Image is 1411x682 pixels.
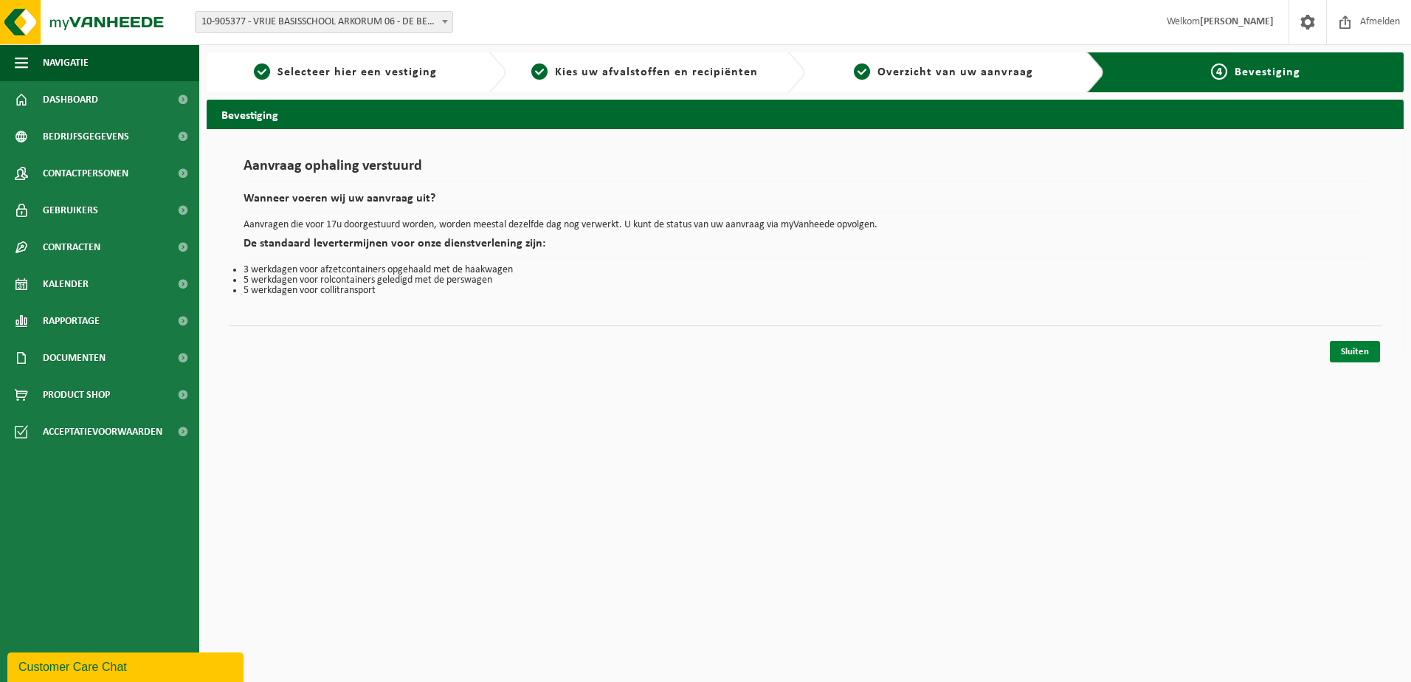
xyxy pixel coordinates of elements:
span: Overzicht van uw aanvraag [877,66,1033,78]
iframe: chat widget [7,650,246,682]
a: 1Selecteer hier een vestiging [214,63,477,81]
span: 1 [254,63,270,80]
span: Gebruikers [43,192,98,229]
span: Kies uw afvalstoffen en recipiënten [555,66,758,78]
span: 3 [854,63,870,80]
span: Navigatie [43,44,89,81]
a: 3Overzicht van uw aanvraag [813,63,1075,81]
strong: [PERSON_NAME] [1200,16,1274,27]
a: 2Kies uw afvalstoffen en recipiënten [514,63,776,81]
li: 5 werkdagen voor collitransport [244,286,1367,296]
span: Dashboard [43,81,98,118]
span: Contactpersonen [43,155,128,192]
span: Selecteer hier een vestiging [277,66,437,78]
li: 5 werkdagen voor rolcontainers geledigd met de perswagen [244,275,1367,286]
span: 2 [531,63,548,80]
li: 3 werkdagen voor afzetcontainers opgehaald met de haakwagen [244,265,1367,275]
span: Bevestiging [1235,66,1300,78]
span: Product Shop [43,376,110,413]
h1: Aanvraag ophaling verstuurd [244,159,1367,182]
h2: Bevestiging [207,100,1404,128]
h2: Wanneer voeren wij uw aanvraag uit? [244,193,1367,213]
span: 4 [1211,63,1227,80]
span: Acceptatievoorwaarden [43,413,162,450]
a: Sluiten [1330,341,1380,362]
span: 10-905377 - VRIJE BASISSCHOOL ARKORUM 06 - DE BEVER - BEVEREN [195,11,453,33]
span: Rapportage [43,303,100,340]
span: Bedrijfsgegevens [43,118,129,155]
span: 10-905377 - VRIJE BASISSCHOOL ARKORUM 06 - DE BEVER - BEVEREN [196,12,452,32]
span: Kalender [43,266,89,303]
span: Contracten [43,229,100,266]
span: Documenten [43,340,106,376]
h2: De standaard levertermijnen voor onze dienstverlening zijn: [244,238,1367,258]
p: Aanvragen die voor 17u doorgestuurd worden, worden meestal dezelfde dag nog verwerkt. U kunt de s... [244,220,1367,230]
